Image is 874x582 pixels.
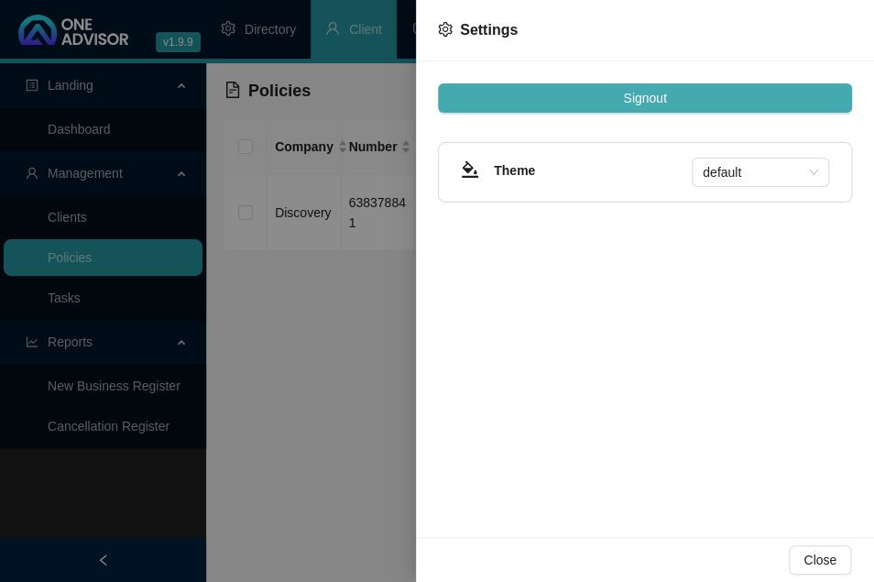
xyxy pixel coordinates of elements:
[703,159,818,186] span: default
[438,22,453,37] span: setting
[803,550,836,570] span: Close
[461,160,479,179] span: bg-colors
[623,88,666,108] span: Signout
[438,83,852,113] button: Signout
[494,160,692,181] h4: Theme
[460,22,518,38] span: Settings
[789,545,851,575] button: Close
